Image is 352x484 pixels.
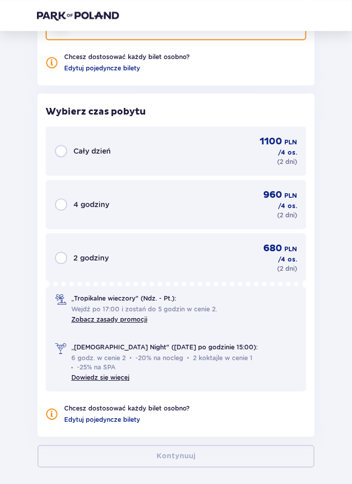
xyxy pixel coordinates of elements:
[284,138,297,147] span: PLN
[37,445,315,468] button: Kontynuuj
[73,199,109,210] span: 4 godziny
[71,374,129,381] a: Dowiedz się więcej
[71,363,115,372] span: -25% na SPA
[278,148,297,157] span: / 4 os.
[277,211,297,220] p: ( 2 dni )
[71,315,147,323] a: Zobacz zasady promocji
[64,64,140,73] a: Edytuj pojedyncze bilety
[71,353,126,363] span: 6 godz. w cenie 2
[64,52,189,62] p: Chcesz dostosować każdy bilet osobno?
[260,136,282,148] span: 1100
[73,146,111,156] span: Cały dzień
[278,255,297,264] span: / 4 os.
[263,243,282,255] span: 680
[278,201,297,211] span: / 4 os.
[71,343,258,352] span: „[DEMOGRAPHIC_DATA] Night" ([DATE] po godzinie 15:00):
[71,294,176,303] span: „Tropikalne wieczory" (Ndz. - Pt.):
[263,189,282,201] span: 960
[64,415,140,424] a: Edytuj pojedyncze bilety
[284,245,297,254] span: PLN
[73,253,109,263] span: 2 godziny
[130,353,183,363] span: -20% na nocleg
[46,106,306,118] h2: Wybierz czas pobytu
[64,404,189,413] p: Chcesz dostosować każdy bilet osobno?
[157,451,195,461] p: Kontynuuj
[277,157,297,166] p: ( 2 dni )
[37,10,119,21] img: Park of Poland logo
[277,264,297,273] p: ( 2 dni )
[187,353,252,363] span: 2 koktajle w cenie 1
[71,305,217,314] span: Wejdź po 17:00 i zostań do 5 godzin w cenie 2.
[284,191,297,200] span: PLN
